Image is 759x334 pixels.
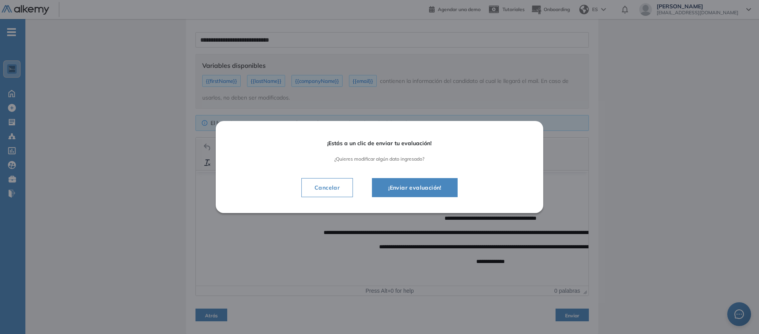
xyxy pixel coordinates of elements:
span: ¿Quieres modificar algún dato ingresado? [238,156,521,162]
body: Área de texto enriquecido. Pulse ALT-0 para abrir la ayuda. [4,7,389,94]
button: ¡Enviar evaluación! [372,178,458,197]
span: ¡Estás a un clic de enviar tu evaluación! [238,140,521,147]
span: Cancelar [308,183,346,192]
button: Cancelar [301,178,353,197]
span: ¡Enviar evaluación! [382,183,448,192]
